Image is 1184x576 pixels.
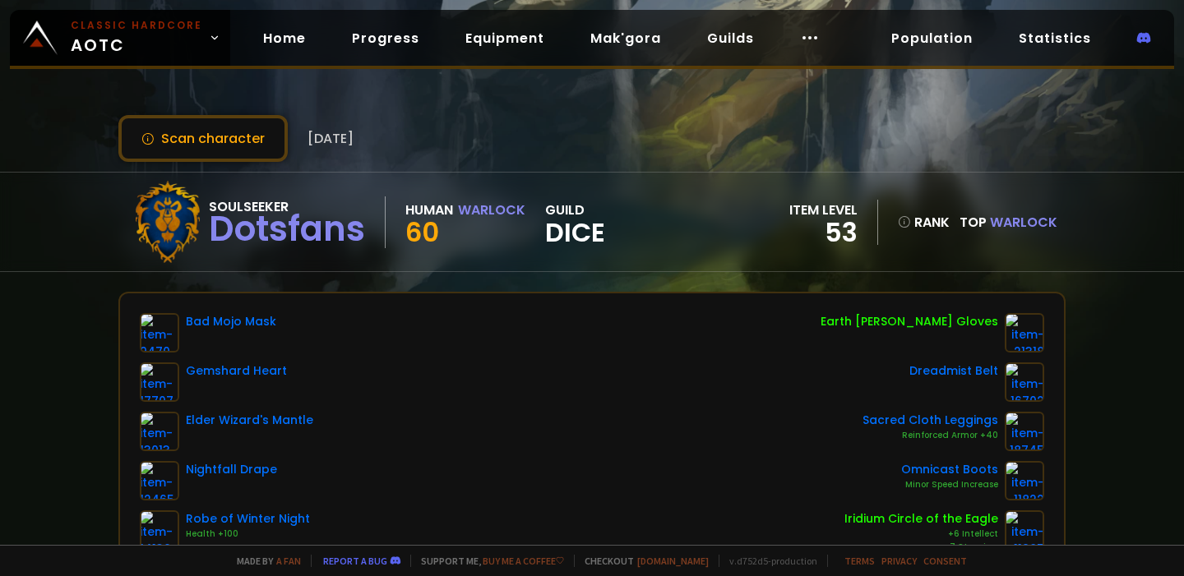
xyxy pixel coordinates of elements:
[140,313,179,353] img: item-9470
[405,200,453,220] div: Human
[878,21,986,55] a: Population
[186,528,310,541] div: Health +100
[308,128,354,149] span: [DATE]
[1005,313,1044,353] img: item-21318
[960,212,1057,233] div: Top
[276,555,301,567] a: a fan
[1005,461,1044,500] img: item-11822
[844,555,875,567] a: Terms
[186,461,277,478] div: Nightfall Drape
[71,18,202,58] span: AOTC
[71,18,202,33] small: Classic Hardcore
[186,313,276,330] div: Bad Mojo Mask
[694,21,767,55] a: Guilds
[901,478,998,491] div: Minor Speed Increase
[186,412,313,429] div: Elder Wizard's Mantle
[990,213,1057,232] span: Warlock
[719,555,817,567] span: v. d752d5 - production
[1005,362,1044,402] img: item-16702
[140,510,179,550] img: item-14136
[10,10,230,66] a: Classic HardcoreAOTC
[186,510,310,528] div: Robe of Winter Night
[227,555,301,567] span: Made by
[140,362,179,402] img: item-17707
[909,362,998,380] div: Dreadmist Belt
[209,196,365,217] div: Soulseeker
[881,555,917,567] a: Privacy
[483,555,564,567] a: Buy me a coffee
[1005,510,1044,550] img: item-11987
[844,510,998,528] div: Iridium Circle of the Eagle
[844,528,998,541] div: +6 Intellect
[140,412,179,451] img: item-13013
[821,313,998,330] div: Earth [PERSON_NAME] Gloves
[1005,412,1044,451] img: item-18745
[863,429,998,442] div: Reinforced Armor +40
[844,541,998,554] div: +7 Stamina
[789,220,858,245] div: 53
[898,212,950,233] div: rank
[789,200,858,220] div: item level
[863,412,998,429] div: Sacred Cloth Leggings
[901,461,998,478] div: Omnicast Boots
[140,461,179,500] img: item-12465
[410,555,564,567] span: Support me,
[339,21,432,55] a: Progress
[452,21,557,55] a: Equipment
[250,21,319,55] a: Home
[458,200,525,220] div: Warlock
[405,214,439,251] span: 60
[574,555,709,567] span: Checkout
[545,220,605,245] span: Dice
[637,555,709,567] a: [DOMAIN_NAME]
[323,555,387,567] a: Report a bug
[545,200,605,245] div: guild
[209,217,365,242] div: Dotsfans
[923,555,967,567] a: Consent
[577,21,674,55] a: Mak'gora
[118,115,288,162] button: Scan character
[1006,21,1104,55] a: Statistics
[186,362,287,380] div: Gemshard Heart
